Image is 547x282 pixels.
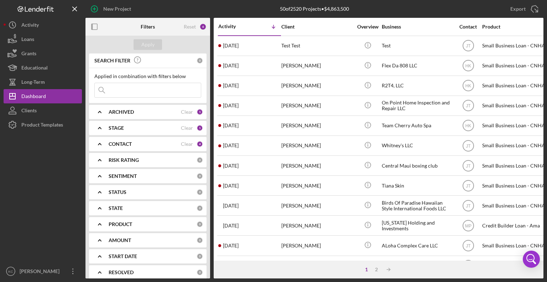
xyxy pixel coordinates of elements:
[197,141,203,147] div: 4
[280,6,349,12] div: 50 of 2520 Projects • $4,863,500
[4,103,82,118] button: Clients
[281,176,353,195] div: [PERSON_NAME]
[382,216,453,235] div: [US_STATE] Holding and Investments
[523,251,540,268] div: Open Intercom Messenger
[382,56,453,75] div: Flex Da 808 LLC
[382,256,453,275] div: Bite The Eye llc
[281,156,353,175] div: [PERSON_NAME]
[503,2,543,16] button: Export
[281,96,353,115] div: [PERSON_NAME]
[109,205,123,211] b: STATE
[141,39,155,50] div: Apply
[109,157,139,163] b: RISK RATING
[382,116,453,135] div: Team Cherry Auto Spa
[354,24,381,30] div: Overview
[223,243,239,248] time: 2025-07-30 20:40
[281,256,353,275] div: [PERSON_NAME]
[281,216,353,235] div: [PERSON_NAME]
[361,267,371,272] div: 1
[465,223,472,228] text: MP
[94,58,130,63] b: SEARCH FILTER
[281,56,353,75] div: [PERSON_NAME]
[281,36,353,55] div: Test Test
[223,223,239,229] time: 2025-07-31 02:02
[21,118,63,134] div: Product Templates
[223,123,239,128] time: 2025-08-06 17:16
[197,237,203,243] div: 0
[141,24,155,30] b: Filters
[21,18,39,34] div: Activity
[4,18,82,32] button: Activity
[223,103,239,108] time: 2025-08-06 23:28
[466,43,471,48] text: JT
[466,163,471,168] text: JT
[184,24,196,30] div: Reset
[4,46,82,61] button: Grants
[109,109,134,115] b: ARCHIVED
[382,136,453,155] div: Whitney's LLC
[109,237,131,243] b: AMOUNT
[197,221,203,227] div: 0
[197,157,203,163] div: 0
[134,39,162,50] button: Apply
[223,43,239,48] time: 2025-08-08 17:07
[466,243,471,248] text: JT
[281,236,353,255] div: [PERSON_NAME]
[109,270,134,275] b: RESOLVED
[199,23,207,30] div: 6
[223,83,239,88] time: 2025-08-07 00:03
[197,205,203,211] div: 0
[197,253,203,260] div: 0
[218,24,250,29] div: Activity
[281,196,353,215] div: [PERSON_NAME]
[281,136,353,155] div: [PERSON_NAME]
[382,76,453,95] div: R2T4, LLC
[4,89,82,103] button: Dashboard
[109,173,137,179] b: SENTIMENT
[4,32,82,46] button: Loans
[371,267,381,272] div: 2
[109,221,132,227] b: PRODUCT
[382,96,453,115] div: On Point Home Inspection and Repair LLC
[382,236,453,255] div: ALoha Complex Care LLC
[465,63,471,68] text: HK
[223,143,239,148] time: 2025-08-06 00:37
[21,75,45,91] div: Long-Term
[8,270,13,273] text: KC
[197,125,203,131] div: 1
[109,125,124,131] b: STAGE
[109,141,132,147] b: CONTACT
[465,123,471,128] text: HK
[466,183,471,188] text: JT
[223,163,239,169] time: 2025-08-05 07:45
[4,75,82,89] a: Long-Term
[281,76,353,95] div: [PERSON_NAME]
[281,116,353,135] div: [PERSON_NAME]
[103,2,131,16] div: New Project
[18,264,64,280] div: [PERSON_NAME]
[382,24,453,30] div: Business
[466,143,471,148] text: JT
[197,57,203,64] div: 0
[4,118,82,132] a: Product Templates
[181,125,193,131] div: Clear
[223,183,239,189] time: 2025-08-02 04:39
[21,32,34,48] div: Loans
[181,109,193,115] div: Clear
[223,63,239,68] time: 2025-08-08 15:29
[21,89,46,105] div: Dashboard
[4,61,82,75] button: Educational
[21,103,37,119] div: Clients
[223,203,239,209] time: 2025-07-31 21:36
[197,189,203,195] div: 0
[466,103,471,108] text: JT
[21,61,48,77] div: Educational
[382,156,453,175] div: Central Maui boxing club
[197,269,203,276] div: 0
[197,173,203,179] div: 0
[181,141,193,147] div: Clear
